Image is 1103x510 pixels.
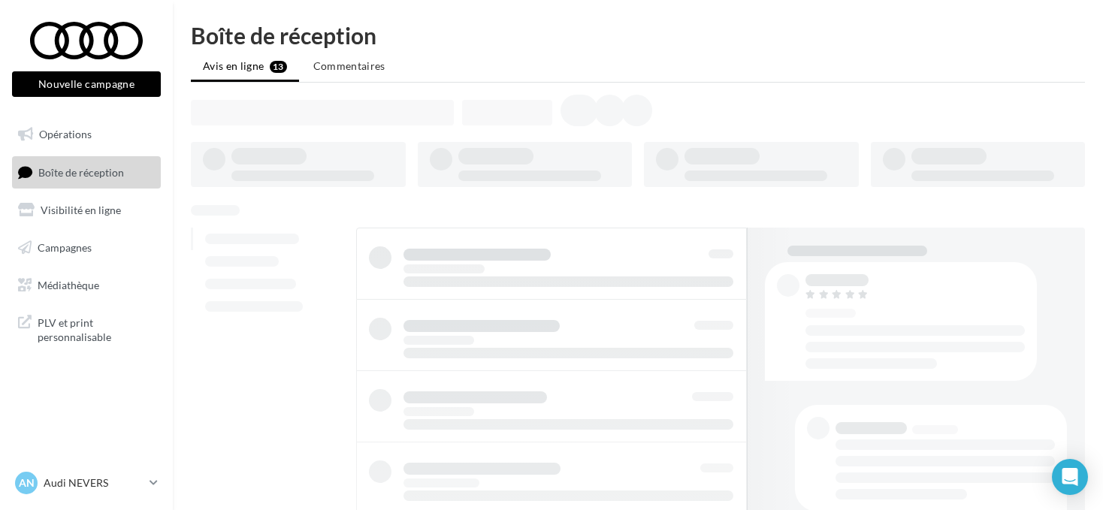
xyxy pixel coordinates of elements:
[39,128,92,140] span: Opérations
[38,278,99,291] span: Médiathèque
[313,59,385,72] span: Commentaires
[9,156,164,189] a: Boîte de réception
[9,232,164,264] a: Campagnes
[9,119,164,150] a: Opérations
[9,195,164,226] a: Visibilité en ligne
[191,24,1085,47] div: Boîte de réception
[19,475,35,490] span: AN
[41,204,121,216] span: Visibilité en ligne
[1052,459,1088,495] div: Open Intercom Messenger
[12,71,161,97] button: Nouvelle campagne
[9,306,164,351] a: PLV et print personnalisable
[12,469,161,497] a: AN Audi NEVERS
[38,165,124,178] span: Boîte de réception
[38,241,92,254] span: Campagnes
[9,270,164,301] a: Médiathèque
[44,475,144,490] p: Audi NEVERS
[38,312,155,345] span: PLV et print personnalisable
